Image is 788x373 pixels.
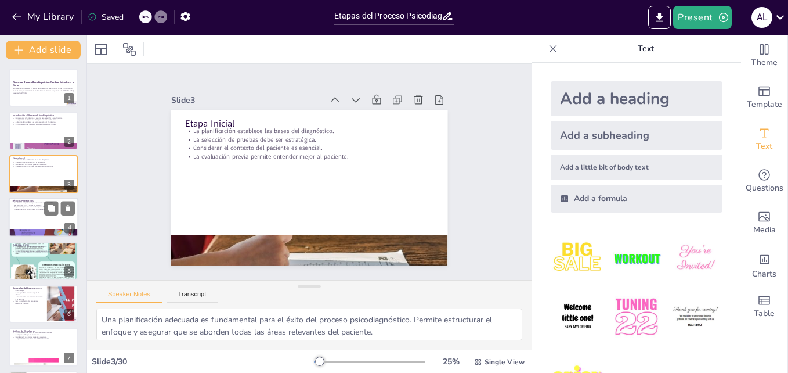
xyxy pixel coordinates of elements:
[551,290,605,344] img: 4.jpeg
[13,300,44,304] p: Crear un ambiente cómodo para el paciente es esencial.
[9,328,78,366] div: 7
[741,202,787,244] div: Add images, graphics, shapes or video
[13,123,74,125] p: La interpretación de resultados es crucial para el diagnóstico.
[13,338,74,340] p: La capacidad de síntesis es una habilidad esencial.
[13,92,74,94] p: Generated with [URL]
[13,248,74,250] p: La validez y fiabilidad son esenciales.
[751,56,778,69] span: Theme
[12,209,75,211] p: Incluyen métodos como el test de Rorschach.
[747,98,782,111] span: Template
[13,88,74,92] p: Esta presentación explora las etapas del proceso psicodiagnóstico, desde la planificación hasta e...
[551,185,722,213] div: Add a formula
[92,40,110,59] div: Layout
[6,41,81,59] button: Add slide
[207,93,427,225] p: La evaluación previa permite entender mejor al paciente.
[13,332,74,334] p: La interpretación de datos es fundamental en esta fase.
[668,290,722,344] img: 6.jpeg
[752,268,776,281] span: Charts
[220,70,440,202] p: La planificación establece las bases del diagnóstico.
[9,198,78,237] div: 4
[12,199,75,203] p: Técnicas Proyectivas
[437,356,465,367] div: 25 %
[551,155,722,180] div: Add a little bit of body text
[9,69,78,107] div: 1
[13,250,74,252] p: La interacción entre evaluador y evaluado es dinámica.
[13,161,74,163] p: La selección de pruebas debe ser estratégica.
[61,202,75,216] button: Delete Slide
[741,119,787,160] div: Add text boxes
[64,266,74,277] div: 5
[12,206,75,209] p: Requieren experiencia para su interpretación.
[96,290,162,303] button: Speaker Notes
[609,231,663,285] img: 2.jpeg
[13,117,74,119] p: El proceso psicodiagnóstico es esencial para entender la salud mental.
[13,157,74,160] p: Etapa Inicial
[9,155,78,193] div: 3
[609,290,663,344] img: 5.jpeg
[122,42,136,56] span: Position
[92,356,314,367] div: Slide 3 / 30
[13,243,74,246] p: [MEDICAL_DATA]
[13,166,74,168] p: La evaluación previa permite entender mejor al paciente.
[668,231,722,285] img: 3.jpeg
[753,224,776,236] span: Media
[751,6,772,29] button: A l
[13,163,74,166] p: Considerar el contexto del paciente es esencial.
[751,7,772,28] div: A l
[13,296,44,300] p: La atención a las reacciones del paciente es importante.
[13,286,44,290] p: Desarrollo del Proceso
[551,81,722,116] div: Add a heading
[13,336,74,339] p: Considerar el contexto del paciente es esencial.
[215,78,435,210] p: La selección de pruebas debe ser estratégica.
[562,35,729,63] p: Text
[13,288,44,292] p: La aplicación de pruebas es fundamental en esta etapa.
[741,244,787,286] div: Add charts and graphs
[13,113,74,117] p: Introducción al Proceso Psicodiagnóstico
[754,307,775,320] span: Table
[334,8,442,24] input: Insert title
[9,8,79,26] button: My Library
[96,309,522,340] textarea: Una planificación adecuada es fundamental para el éxito del proceso psicodiagnóstico. Permite est...
[167,290,218,303] button: Transcript
[741,286,787,328] div: Add a table
[9,285,78,323] div: 6
[88,12,124,23] div: Saved
[746,182,783,195] span: Questions
[13,245,74,248] p: La [MEDICAL_DATA] combina diversos métodos.
[485,357,525,367] span: Single View
[64,223,75,234] div: 4
[12,204,75,206] p: Revelan emociones y conflictos ocultos.
[741,77,787,119] div: Add ready made slides
[211,85,431,217] p: Considerar el contexto del paciente es esencial.
[13,334,74,336] p: Se integran hallazgos en un informe.
[673,6,731,29] button: Present
[223,36,359,121] div: Slide 3
[44,202,58,216] button: Duplicate Slide
[13,121,74,123] p: La planificación cuidadosa es fundamental en el diagnóstico.
[64,353,74,363] div: 7
[64,137,74,147] div: 2
[551,231,605,285] img: 1.jpeg
[9,242,78,280] div: 5
[13,81,74,87] strong: Etapas del Proceso Psicodiagnóstico: Desde el Inicio hasta el Cierre
[64,309,74,320] div: 6
[64,93,74,103] div: 1
[13,159,74,162] p: La planificación establece las bases del diagnóstico.
[12,202,75,205] p: Las técnicas proyectivas exploran aspectos inconscientes.
[551,121,722,150] div: Add a subheading
[13,252,74,254] p: Los profesionales deben conocer las limitaciones de los métodos.
[741,160,787,202] div: Get real-time input from your audience
[648,6,671,29] button: Export to PowerPoint
[741,35,787,77] div: Change the overall theme
[64,180,74,190] div: 3
[13,119,74,121] p: La integración de técnicas es clave para una evaluación precisa.
[9,112,78,150] div: 2
[756,140,772,153] span: Text
[13,329,74,333] p: Análisis de Resultados
[222,62,444,198] p: Etapa Inicial
[13,292,44,296] p: Se recogen datos relevantes para el análisis.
